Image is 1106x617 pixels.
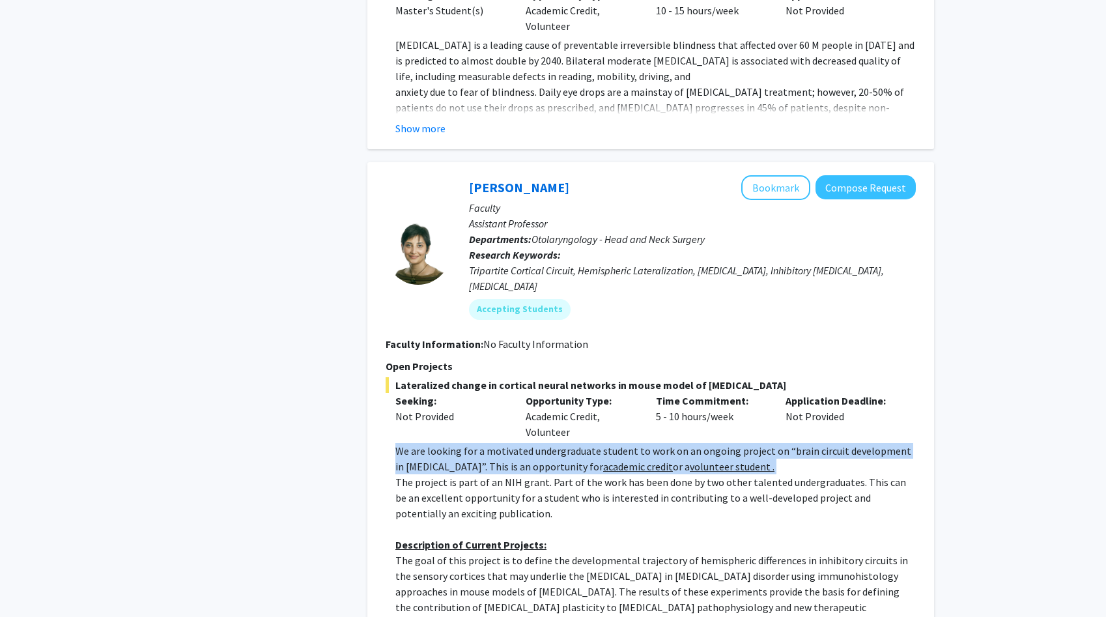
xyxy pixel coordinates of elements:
[469,179,569,195] a: [PERSON_NAME]
[395,474,916,521] p: The project is part of an NIH grant. Part of the work has been done by two other talented undergr...
[395,37,916,84] p: [MEDICAL_DATA] is a leading cause of preventable irreversible blindness that affected over 60 M p...
[386,358,916,374] p: Open Projects
[469,200,916,216] p: Faculty
[516,393,646,440] div: Academic Credit, Volunteer
[646,393,776,440] div: 5 - 10 hours/week
[395,409,506,424] div: Not Provided
[395,393,506,409] p: Seeking:
[483,337,588,351] span: No Faculty Information
[776,393,906,440] div: Not Provided
[526,393,636,409] p: Opportunity Type:
[469,233,532,246] b: Departments:
[10,558,55,607] iframe: Chat
[386,377,916,393] span: Lateralized change in cortical neural networks in mouse model of [MEDICAL_DATA]
[603,460,673,473] u: academic credit
[656,393,767,409] p: Time Commitment:
[532,233,705,246] span: Otolaryngology - Head and Neck Surgery
[395,3,506,18] div: Master's Student(s)
[469,248,561,261] b: Research Keywords:
[690,460,774,473] u: volunteer student .
[395,121,446,136] button: Show more
[741,175,810,200] button: Add Tara Deemyad to Bookmarks
[395,538,546,551] u: Description of Current Projects:
[815,175,916,199] button: Compose Request to Tara Deemyad
[386,337,483,351] b: Faculty Information:
[469,216,916,231] p: Assistant Professor
[469,299,571,320] mat-chip: Accepting Students
[469,263,916,294] div: Tripartite Cortical Circuit, Hemispheric Lateralization, [MEDICAL_DATA], Inhibitory [MEDICAL_DATA...
[395,84,916,178] p: anxiety due to fear of blindness. Daily eye drops are a mainstay of [MEDICAL_DATA] treatment; how...
[395,443,916,474] p: We are looking for a motivated undergraduate student to work on an ongoing project on “brain circ...
[786,393,896,409] p: Application Deadline:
